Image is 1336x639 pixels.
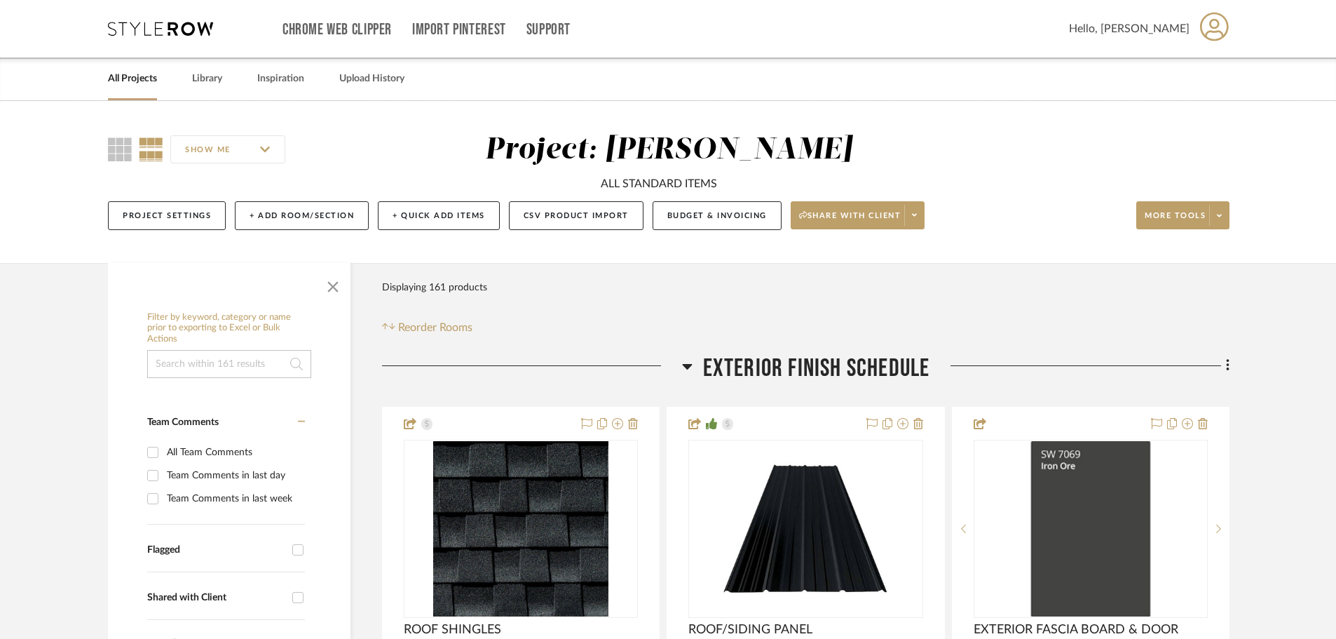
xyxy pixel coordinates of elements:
span: Team Comments [147,417,219,427]
a: Library [192,69,222,88]
button: Reorder Rooms [382,319,472,336]
button: More tools [1136,201,1229,229]
span: ROOF/SIDING PANEL [688,622,812,638]
span: Share with client [799,210,901,231]
div: Flagged [147,544,285,556]
span: ROOF SHINGLES [404,622,501,638]
div: Displaying 161 products [382,274,487,302]
div: All Team Comments [167,441,301,464]
input: Search within 161 results [147,350,311,378]
span: Reorder Rooms [398,319,472,336]
a: Inspiration [257,69,304,88]
button: Budget & Invoicing [653,201,782,230]
div: Project: [PERSON_NAME] [485,135,852,165]
span: More tools [1145,210,1206,231]
button: CSV Product Import [509,201,643,230]
a: Chrome Web Clipper [282,24,392,36]
a: Support [526,24,571,36]
button: Project Settings [108,201,226,230]
span: EXTERIOR FINISH SCHEDULE [703,354,930,384]
div: 0 [404,440,637,617]
a: All Projects [108,69,157,88]
img: ROOF SHINGLES [433,441,608,617]
div: Team Comments in last week [167,487,301,510]
div: Shared with Client [147,592,285,604]
span: Hello, [PERSON_NAME] [1069,20,1190,37]
button: Share with client [791,201,925,229]
div: ALL STANDARD ITEMS [601,175,717,192]
div: Team Comments in last day [167,464,301,487]
div: 0 [689,440,922,617]
h6: Filter by keyword, category or name prior to exporting to Excel or Bulk Actions [147,312,311,345]
button: Close [319,270,347,298]
a: Import Pinterest [412,24,506,36]
img: ROOF/SIDING PANEL [718,441,893,617]
a: Upload History [339,69,404,88]
button: + Add Room/Section [235,201,369,230]
button: + Quick Add Items [378,201,500,230]
img: EXTERIOR FASCIA BOARD & DOOR PAINT [998,441,1182,617]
